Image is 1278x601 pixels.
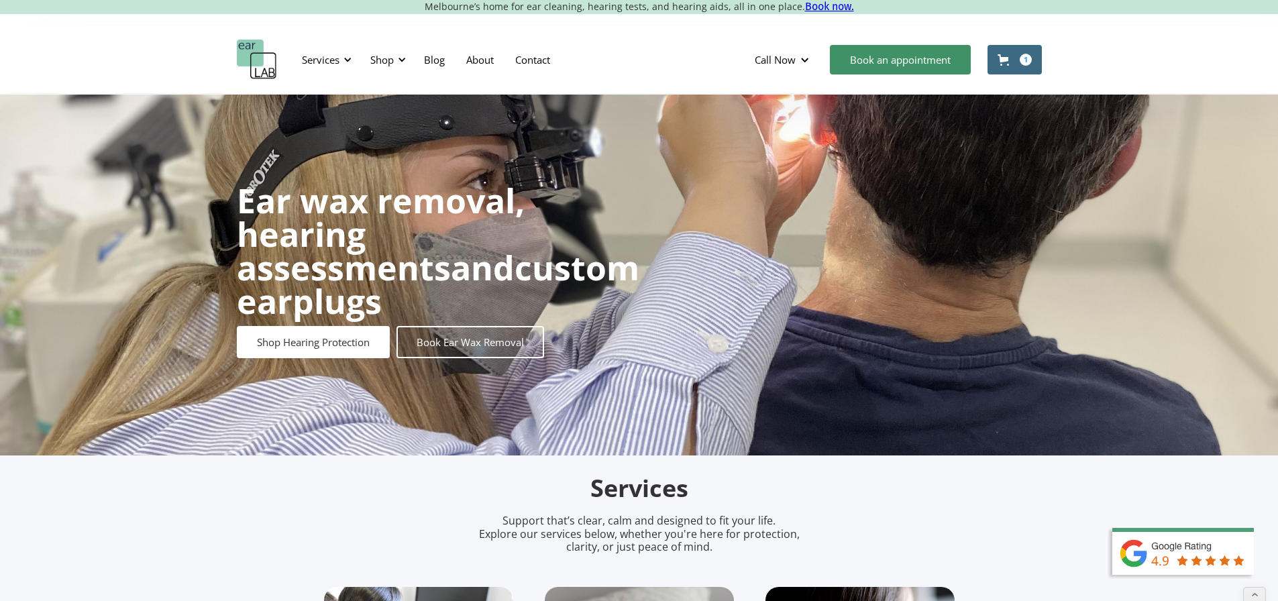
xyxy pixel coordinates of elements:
div: Shop [370,53,394,66]
div: 1 [1020,54,1032,66]
h2: Services [324,473,955,504]
strong: Ear wax removal, hearing assessments [237,178,525,290]
div: Shop [362,40,410,80]
a: About [456,40,504,79]
div: Services [294,40,356,80]
strong: custom earplugs [237,245,639,324]
a: Shop Hearing Protection [237,326,390,358]
p: Support that’s clear, calm and designed to fit your life. Explore our services below, whether you... [462,514,817,553]
div: Services [302,53,339,66]
a: Book an appointment [830,45,971,74]
div: Call Now [744,40,823,80]
a: Blog [413,40,456,79]
a: Open cart containing 1 items [988,45,1042,74]
a: home [237,40,277,80]
a: Book Ear Wax Removal [396,326,544,358]
h1: and [237,184,639,318]
a: Contact [504,40,561,79]
div: Call Now [755,53,796,66]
